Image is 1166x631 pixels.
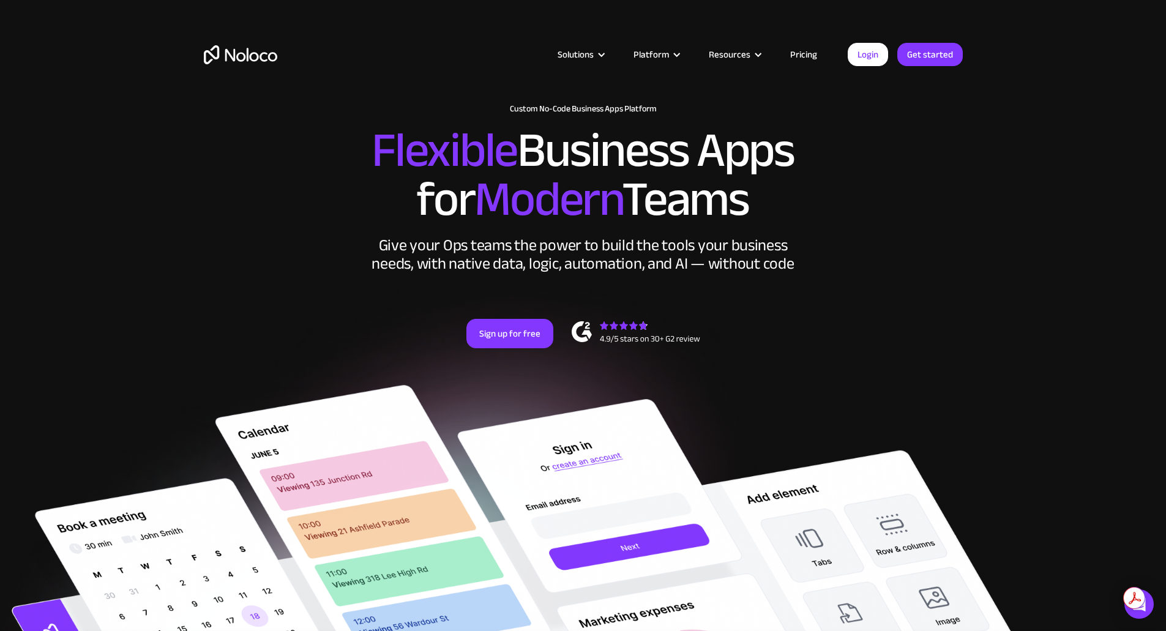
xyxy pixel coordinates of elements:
div: Platform [633,47,669,62]
h2: Business Apps for Teams [204,126,963,224]
a: Sign up for free [466,319,553,348]
span: Flexible [372,105,517,196]
span: Modern [474,154,622,245]
a: Get started [897,43,963,66]
div: Resources [693,47,775,62]
div: Solutions [542,47,618,62]
div: Solutions [558,47,594,62]
div: Give your Ops teams the power to build the tools your business needs, with native data, logic, au... [369,236,798,273]
div: Platform [618,47,693,62]
a: home [204,45,277,64]
a: Login [848,43,888,66]
a: Pricing [775,47,832,62]
div: Resources [709,47,750,62]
